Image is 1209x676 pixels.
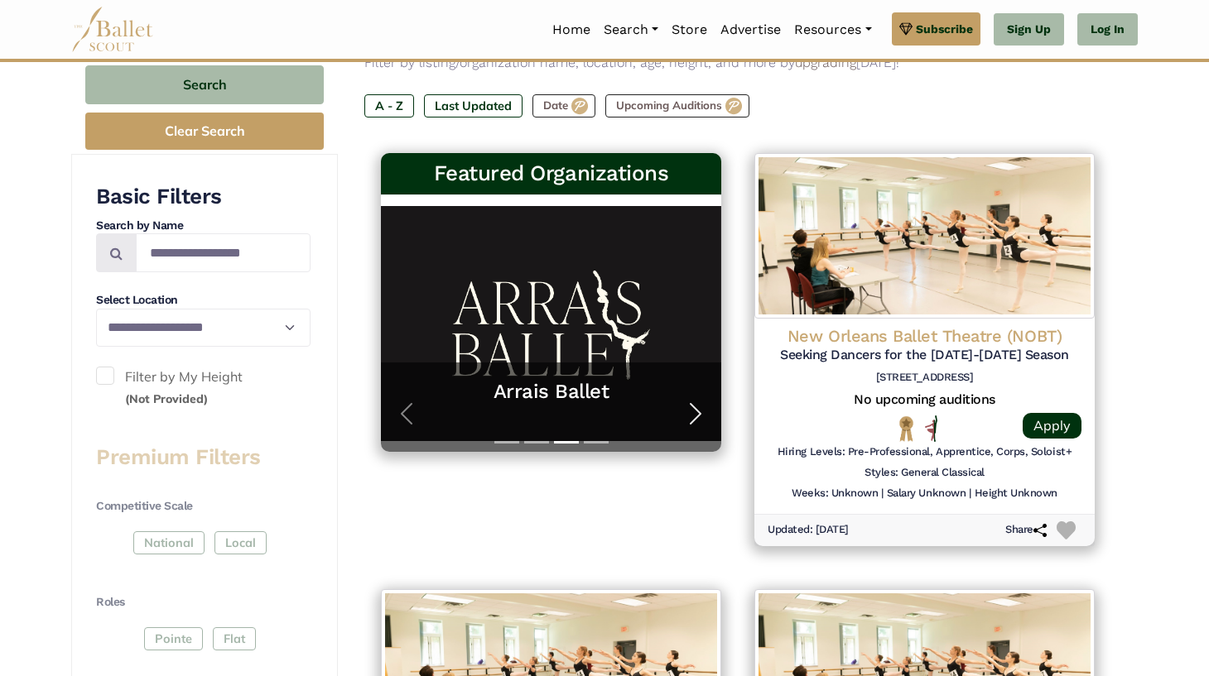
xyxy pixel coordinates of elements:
h6: Share [1005,523,1047,537]
h4: Select Location [96,292,311,309]
h6: [STREET_ADDRESS] [768,371,1081,385]
button: Slide 1 [494,433,519,452]
img: All [925,415,937,442]
h6: Weeks: Unknown [792,487,878,501]
img: Logo [754,153,1095,319]
a: Search [597,12,665,47]
button: Clear Search [85,113,324,150]
span: Subscribe [916,20,973,38]
a: Advertise [714,12,788,47]
a: Resources [788,12,878,47]
a: Arrais Ballet [397,379,705,405]
h6: Updated: [DATE] [768,523,849,537]
input: Search by names... [136,233,311,272]
h3: Featured Organizations [394,160,708,188]
img: gem.svg [899,20,913,38]
h4: Search by Name [96,218,311,234]
label: Date [532,94,595,117]
label: Upcoming Auditions [605,94,749,117]
a: Home [546,12,597,47]
button: Slide 4 [584,433,609,452]
h3: Premium Filters [96,443,311,472]
a: Log In [1077,13,1138,46]
button: Slide 3 [554,433,579,452]
a: Subscribe [892,12,980,46]
h5: No upcoming auditions [768,391,1081,409]
img: National [896,415,917,441]
a: upgrading [795,55,856,70]
h6: | [881,487,884,501]
button: Slide 2 [524,433,549,452]
p: Filter by listing/organization name, location, age, height, and more by [DATE]! [364,52,1111,74]
h4: New Orleans Ballet Theatre (NOBT) [768,325,1081,347]
h4: Competitive Scale [96,498,311,515]
h6: Salary Unknown [887,487,966,501]
h6: | [969,487,971,501]
a: Apply [1023,413,1081,439]
h6: Hiring Levels: Pre-Professional, Apprentice, Corps, Soloist+ [778,445,1072,459]
h6: Height Unknown [975,487,1057,501]
h5: Seeking Dancers for the [DATE]-[DATE] Season [768,347,1081,364]
label: Last Updated [424,94,523,117]
h4: Roles [96,594,311,611]
a: Store [665,12,714,47]
button: Search [85,65,324,104]
a: Sign Up [994,13,1064,46]
h6: Styles: General Classical [865,466,985,480]
small: (Not Provided) [125,391,208,406]
img: Heart [1057,521,1076,540]
label: Filter by My Height [96,367,311,409]
label: A - Z [364,94,414,117]
h3: Basic Filters [96,183,311,211]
